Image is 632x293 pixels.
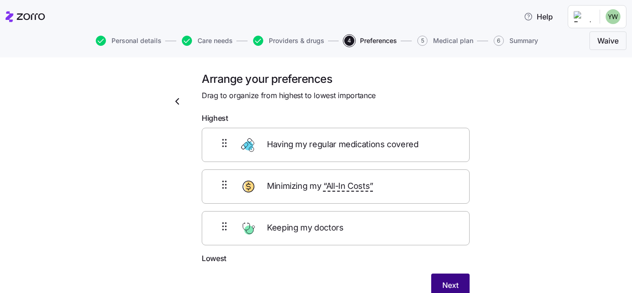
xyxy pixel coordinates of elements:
[202,112,228,124] span: Highest
[267,138,421,151] span: Having my regular medications covered
[202,253,226,264] span: Lowest
[342,36,397,46] a: 4Preferences
[180,36,233,46] a: Care needs
[606,9,620,24] img: 22d4bd5c6379dfc63fd002c3024b575b
[202,90,376,101] span: Drag to organize from highest to lowest importance
[267,180,373,193] span: Minimizing my
[202,72,470,86] h1: Arrange your preferences
[198,37,233,44] span: Care needs
[433,37,473,44] span: Medical plan
[96,36,161,46] button: Personal details
[269,37,324,44] span: Providers & drugs
[597,35,619,46] span: Waive
[494,36,538,46] button: 6Summary
[344,36,397,46] button: 4Preferences
[251,36,324,46] a: Providers & drugs
[344,36,354,46] span: 4
[509,37,538,44] span: Summary
[442,280,459,291] span: Next
[516,7,560,26] button: Help
[94,36,161,46] a: Personal details
[360,37,397,44] span: Preferences
[524,11,553,22] span: Help
[182,36,233,46] button: Care needs
[417,36,473,46] button: 5Medical plan
[323,180,373,193] span: “All-In Costs”
[574,11,592,22] img: Employer logo
[253,36,324,46] button: Providers & drugs
[202,211,470,245] div: Keeping my doctors
[112,37,161,44] span: Personal details
[494,36,504,46] span: 6
[202,128,470,162] div: Having my regular medications covered
[417,36,428,46] span: 5
[267,221,346,235] span: Keeping my doctors
[589,31,626,50] button: Waive
[202,169,470,204] div: Minimizing my “All-In Costs”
